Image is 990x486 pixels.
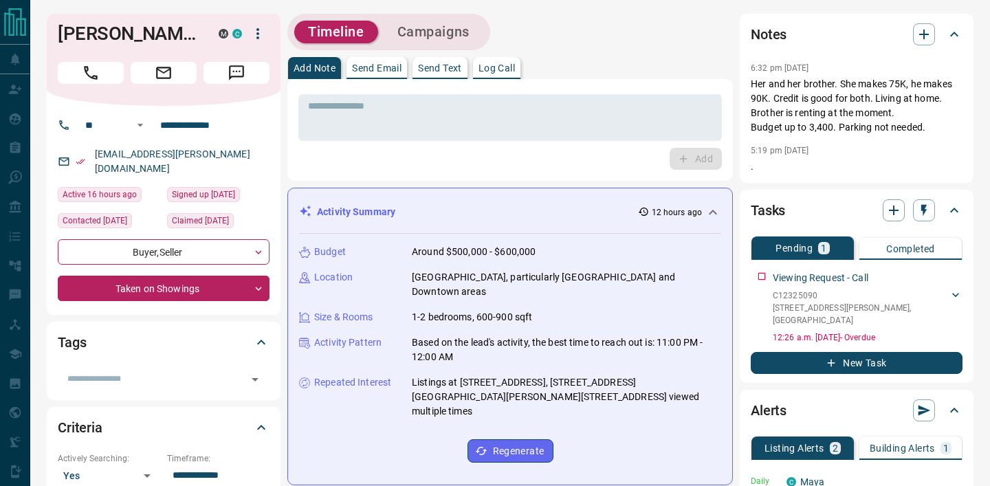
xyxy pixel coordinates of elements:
[821,243,826,253] p: 1
[384,21,483,43] button: Campaigns
[478,63,515,73] p: Log Call
[412,335,721,364] p: Based on the lead's activity, the best time to reach out is: 11:00 PM - 12:00 AM
[314,335,382,350] p: Activity Pattern
[203,62,269,84] span: Message
[833,443,838,453] p: 2
[132,117,148,133] button: Open
[886,244,935,254] p: Completed
[773,331,962,344] p: 12:26 a.m. [DATE] - Overdue
[167,213,269,232] div: Wed Dec 18 2024
[751,399,786,421] h2: Alerts
[314,375,391,390] p: Repeated Interest
[58,326,269,359] div: Tags
[751,77,962,135] p: Her and her brother. She makes 75K, he makes 90K. Credit is good for both. Living at home. Brothe...
[317,205,395,219] p: Activity Summary
[652,206,702,219] p: 12 hours ago
[412,375,721,419] p: Listings at [STREET_ADDRESS], [STREET_ADDRESS][GEOGRAPHIC_DATA][PERSON_NAME][STREET_ADDRESS] view...
[412,270,721,299] p: [GEOGRAPHIC_DATA], particularly [GEOGRAPHIC_DATA] and Downtown areas
[751,146,809,155] p: 5:19 pm [DATE]
[773,289,949,302] p: C12325090
[58,417,102,439] h2: Criteria
[95,148,250,174] a: [EMAIL_ADDRESS][PERSON_NAME][DOMAIN_NAME]
[751,23,786,45] h2: Notes
[773,271,868,285] p: Viewing Request - Call
[764,443,824,453] p: Listing Alerts
[773,302,949,327] p: [STREET_ADDRESS][PERSON_NAME] , [GEOGRAPHIC_DATA]
[167,452,269,465] p: Timeframe:
[58,452,160,465] p: Actively Searching:
[352,63,401,73] p: Send Email
[167,187,269,206] div: Sun Dec 15 2024
[58,276,269,301] div: Taken on Showings
[943,443,949,453] p: 1
[172,188,235,201] span: Signed up [DATE]
[467,439,553,463] button: Regenerate
[219,29,228,38] div: mrloft.ca
[773,287,962,329] div: C12325090[STREET_ADDRESS][PERSON_NAME],[GEOGRAPHIC_DATA]
[76,157,85,166] svg: Email Verified
[58,213,160,232] div: Wed Jul 16 2025
[775,243,813,253] p: Pending
[232,29,242,38] div: condos.ca
[58,239,269,265] div: Buyer , Seller
[412,245,536,259] p: Around $500,000 - $600,000
[314,310,373,324] p: Size & Rooms
[412,310,532,324] p: 1-2 bedrooms, 600-900 sqft
[751,159,962,174] p: .
[751,352,962,374] button: New Task
[63,214,127,228] span: Contacted [DATE]
[299,199,721,225] div: Activity Summary12 hours ago
[314,245,346,259] p: Budget
[58,187,160,206] div: Sat Aug 16 2025
[58,62,124,84] span: Call
[58,23,198,45] h1: [PERSON_NAME]
[751,18,962,51] div: Notes
[172,214,229,228] span: Claimed [DATE]
[751,199,785,221] h2: Tasks
[751,394,962,427] div: Alerts
[63,188,137,201] span: Active 16 hours ago
[58,331,86,353] h2: Tags
[294,63,335,73] p: Add Note
[870,443,935,453] p: Building Alerts
[131,62,197,84] span: Email
[294,21,378,43] button: Timeline
[245,370,265,389] button: Open
[314,270,353,285] p: Location
[751,63,809,73] p: 6:32 pm [DATE]
[751,194,962,227] div: Tasks
[58,411,269,444] div: Criteria
[418,63,462,73] p: Send Text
